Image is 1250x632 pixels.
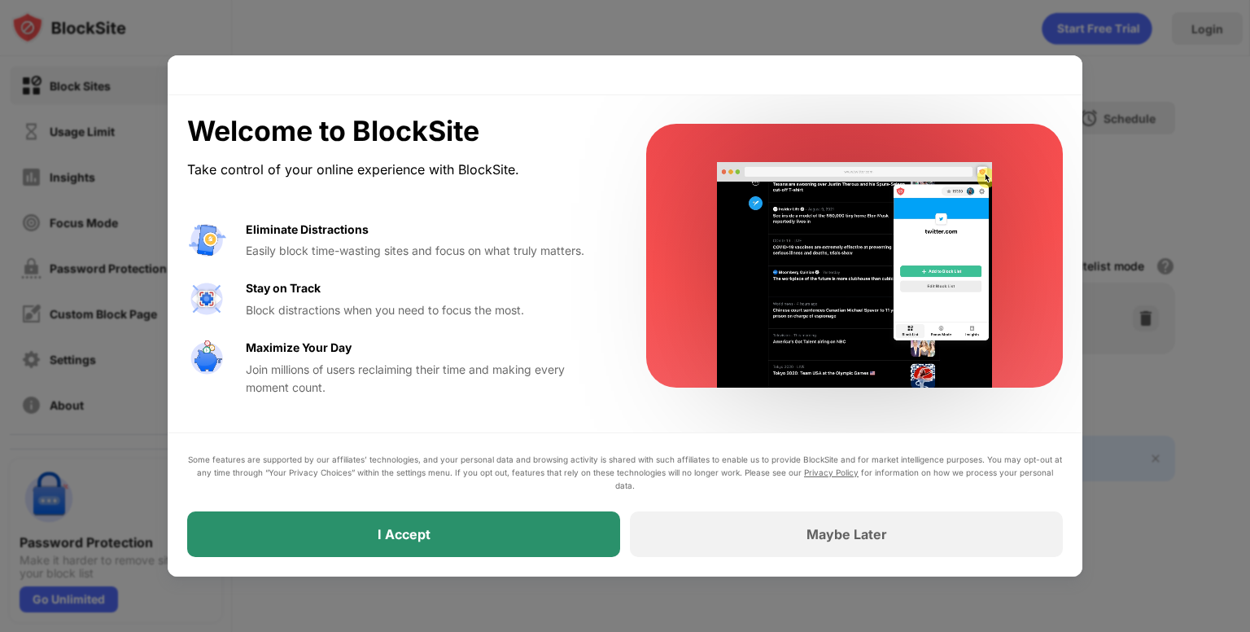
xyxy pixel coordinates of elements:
img: value-avoid-distractions.svg [187,221,226,260]
div: I Accept [378,526,431,542]
div: Eliminate Distractions [246,221,369,239]
div: Take control of your online experience with BlockSite. [187,158,607,182]
div: Easily block time-wasting sites and focus on what truly matters. [246,242,607,260]
div: Join millions of users reclaiming their time and making every moment count. [246,361,607,397]
div: Stay on Track [246,279,321,297]
img: value-focus.svg [187,279,226,318]
div: Maximize Your Day [246,339,352,357]
div: Maybe Later [806,526,887,542]
div: Welcome to BlockSite [187,115,607,148]
div: Block distractions when you need to focus the most. [246,301,607,319]
div: Some features are supported by our affiliates’ technologies, and your personal data and browsing ... [187,453,1063,492]
a: Privacy Policy [804,467,859,477]
img: value-safe-time.svg [187,339,226,378]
